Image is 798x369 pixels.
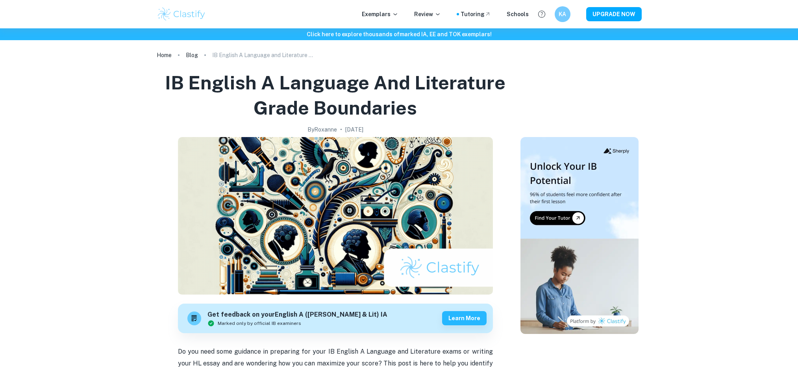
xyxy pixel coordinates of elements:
a: Blog [186,50,198,61]
h2: By Roxanne [307,125,337,134]
a: Schools [507,10,529,19]
img: IB English A Language and Literature Grade Boundaries cover image [178,137,493,295]
h6: Get feedback on your English A ([PERSON_NAME] & Lit) IA [207,310,387,320]
button: KA [555,6,570,22]
p: Exemplars [362,10,398,19]
button: Learn more [442,311,487,325]
p: Review [414,10,441,19]
img: Thumbnail [520,137,639,334]
img: Clastify logo [157,6,207,22]
span: Marked only by official IB examiners [218,320,301,327]
a: Tutoring [461,10,491,19]
p: • [340,125,342,134]
h6: KA [558,10,567,19]
h6: Click here to explore thousands of marked IA, EE and TOK exemplars ! [2,30,796,39]
a: Home [157,50,172,61]
h2: [DATE] [345,125,363,134]
h1: IB English A Language and Literature Grade Boundaries [160,70,511,121]
button: UPGRADE NOW [586,7,642,21]
p: IB English A Language and Literature Grade Boundaries [212,51,315,59]
button: Help and Feedback [535,7,548,21]
a: Get feedback on yourEnglish A ([PERSON_NAME] & Lit) IAMarked only by official IB examinersLearn more [178,304,493,333]
span: our score [350,360,378,367]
